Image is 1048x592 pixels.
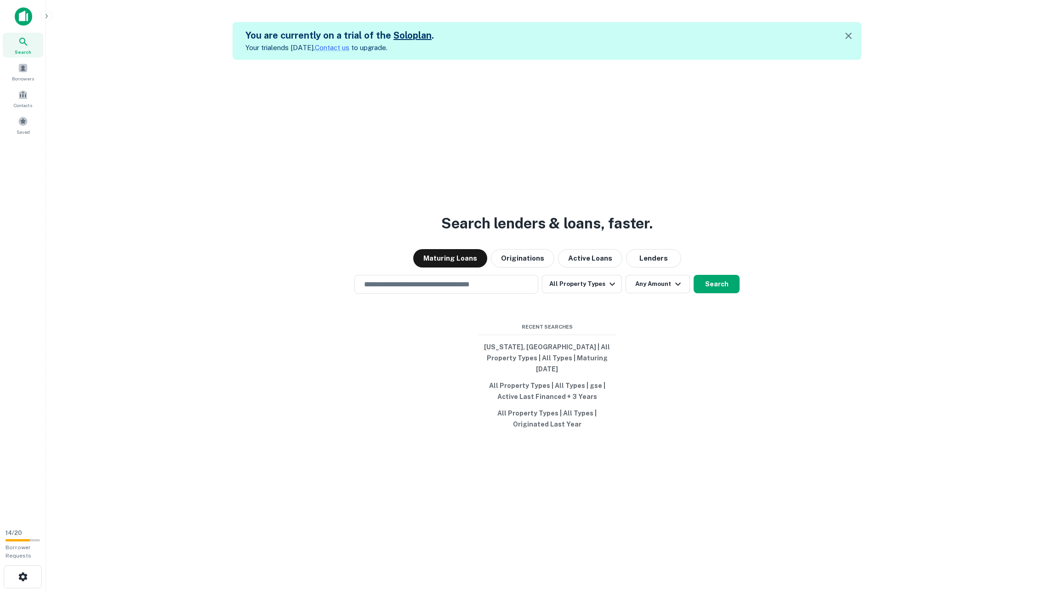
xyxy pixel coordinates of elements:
a: Saved [3,113,43,137]
button: Lenders [626,249,681,268]
button: All Property Types [542,275,622,293]
span: Recent Searches [478,323,616,331]
button: Search [694,275,740,293]
a: Contacts [3,86,43,111]
p: Your trial ends [DATE]. to upgrade. [245,42,434,53]
span: Contacts [14,102,32,109]
a: Search [3,33,43,57]
img: capitalize-icon.png [15,7,32,26]
span: Borrowers [12,75,34,82]
a: Soloplan [393,30,432,41]
a: Borrowers [3,59,43,84]
span: 14 / 20 [6,529,22,536]
button: Originations [491,249,554,268]
button: Maturing Loans [413,249,487,268]
button: All Property Types | All Types | Originated Last Year [478,405,616,433]
span: Saved [17,128,30,136]
h5: You are currently on a trial of the . [245,28,434,42]
button: Active Loans [558,249,622,268]
h3: Search lenders & loans, faster. [441,212,653,234]
button: Any Amount [626,275,690,293]
iframe: Chat Widget [1002,518,1048,563]
a: Contact us [315,44,349,51]
span: Search [15,48,31,56]
button: [US_STATE], [GEOGRAPHIC_DATA] | All Property Types | All Types | Maturing [DATE] [478,339,616,377]
span: Borrower Requests [6,544,31,559]
button: All Property Types | All Types | gse | Active Last Financed + 3 Years [478,377,616,405]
